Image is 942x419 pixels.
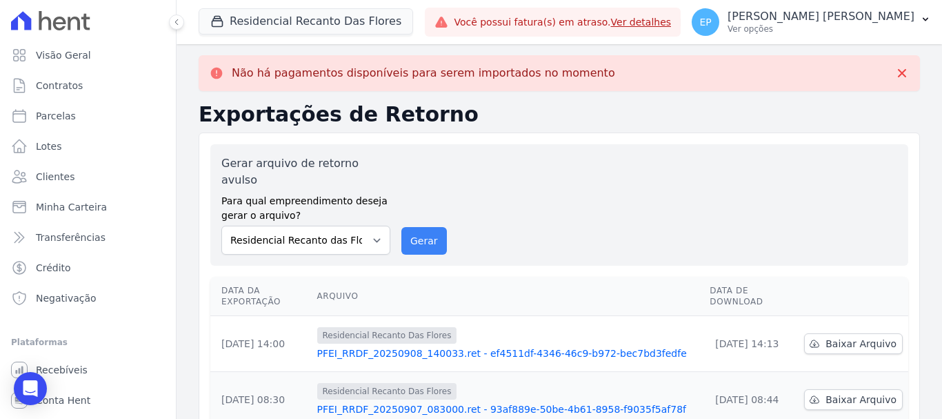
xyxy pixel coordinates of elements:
a: Contratos [6,72,170,99]
a: Clientes [6,163,170,191]
button: EP [PERSON_NAME] [PERSON_NAME] Ver opções [681,3,942,41]
span: EP [699,17,711,27]
span: Visão Geral [36,48,91,62]
button: Gerar [401,227,447,255]
span: Baixar Arquivo [825,337,896,351]
button: Residencial Recanto Das Flores [199,8,413,35]
th: Data da Exportação [210,277,312,316]
div: Plataformas [11,334,165,351]
span: Crédito [36,261,71,275]
a: PFEI_RRDF_20250908_140033.ret - ef4511df-4346-46c9-b972-bec7bd3fedfe [317,347,699,360]
span: Transferências [36,231,106,244]
a: Ver detalhes [611,17,672,28]
th: Arquivo [312,277,705,316]
span: Negativação [36,291,97,305]
span: Clientes [36,170,74,184]
th: Data de Download [704,277,799,316]
a: Baixar Arquivo [804,333,903,354]
span: Lotes [36,139,62,153]
a: Conta Hent [6,387,170,414]
label: Para qual empreendimento deseja gerar o arquivo? [221,188,390,223]
td: [DATE] 14:13 [704,316,799,372]
h2: Exportações de Retorno [199,102,920,127]
a: Lotes [6,133,170,160]
span: Conta Hent [36,393,90,407]
a: Minha Carteira [6,193,170,221]
span: Minha Carteira [36,200,107,214]
span: Recebíveis [36,363,88,377]
p: [PERSON_NAME] [PERSON_NAME] [728,10,914,23]
span: Contratos [36,79,83,92]
a: Negativação [6,284,170,312]
p: Ver opções [728,23,914,35]
span: Residencial Recanto Das Flores [317,383,457,400]
td: [DATE] 14:00 [210,316,312,372]
a: Baixar Arquivo [804,389,903,410]
p: Não há pagamentos disponíveis para serem importados no momento [232,66,615,80]
a: Visão Geral [6,41,170,69]
a: PFEI_RRDF_20250907_083000.ret - 93af889e-50be-4b61-8958-f9035f5af78f [317,402,699,416]
div: Open Intercom Messenger [14,372,47,405]
a: Transferências [6,224,170,251]
span: Baixar Arquivo [825,393,896,407]
span: Você possui fatura(s) em atraso. [454,15,671,30]
span: Parcelas [36,109,76,123]
a: Recebíveis [6,356,170,384]
label: Gerar arquivo de retorno avulso [221,155,390,188]
a: Parcelas [6,102,170,130]
a: Crédito [6,254,170,282]
span: Residencial Recanto Das Flores [317,327,457,344]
